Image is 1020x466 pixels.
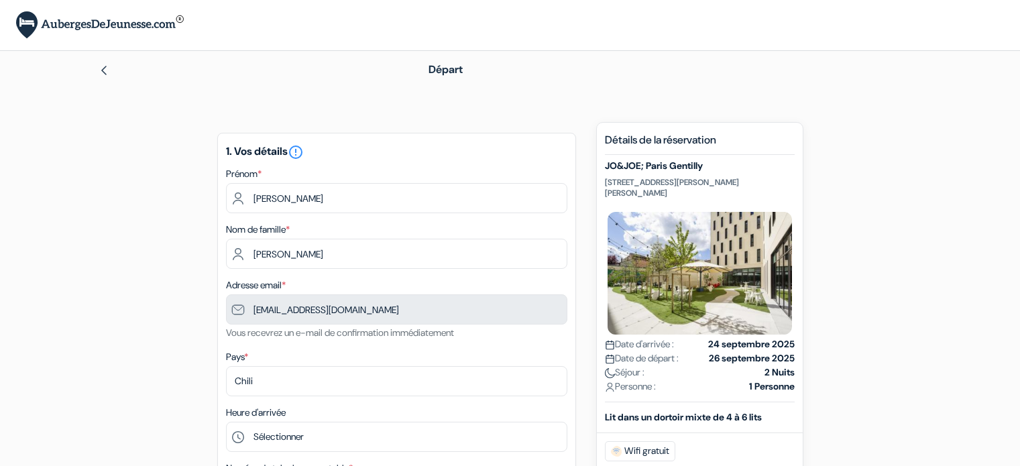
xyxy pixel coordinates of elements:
label: Prénom [226,167,262,181]
label: Nom de famille [226,223,290,237]
input: Entrez votre prénom [226,183,567,213]
span: Personne : [605,380,656,394]
span: Date de départ : [605,351,679,365]
img: moon.svg [605,368,615,378]
h5: Détails de la réservation [605,133,795,155]
img: calendar.svg [605,340,615,350]
strong: 24 septembre 2025 [708,337,795,351]
img: left_arrow.svg [99,65,109,76]
h5: 1. Vos détails [226,144,567,160]
label: Pays [226,350,248,364]
a: error_outline [288,144,304,158]
h5: JO&JOE; Paris Gentilly [605,160,795,172]
input: Entrer adresse e-mail [226,294,567,325]
p: [STREET_ADDRESS][PERSON_NAME][PERSON_NAME] [605,177,795,198]
img: AubergesDeJeunesse.com [16,11,184,39]
label: Adresse email [226,278,286,292]
small: Vous recevrez un e-mail de confirmation immédiatement [226,327,454,339]
strong: 26 septembre 2025 [709,351,795,365]
strong: 1 Personne [749,380,795,394]
b: Lit dans un dortoir mixte de 4 à 6 lits [605,411,762,423]
strong: 2 Nuits [764,365,795,380]
img: user_icon.svg [605,382,615,392]
span: Date d'arrivée : [605,337,674,351]
span: Départ [429,62,463,76]
label: Heure d'arrivée [226,406,286,420]
img: calendar.svg [605,354,615,364]
span: Séjour : [605,365,644,380]
i: error_outline [288,144,304,160]
input: Entrer le nom de famille [226,239,567,269]
img: free_wifi.svg [611,446,622,457]
span: Wifi gratuit [605,441,675,461]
